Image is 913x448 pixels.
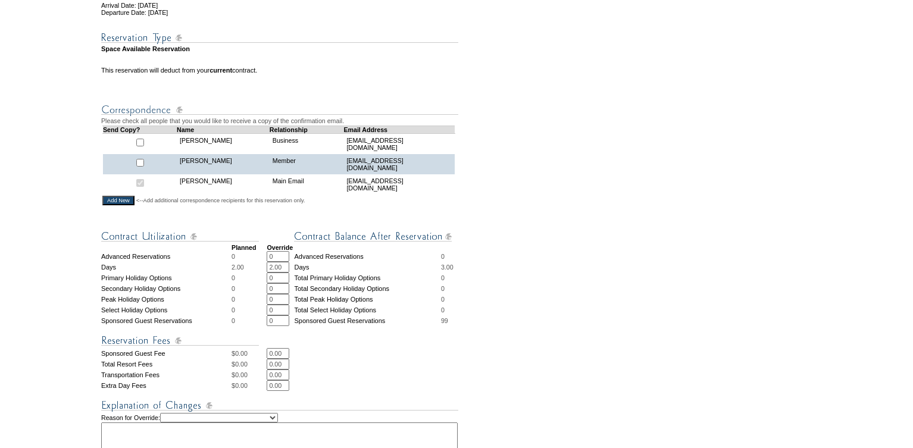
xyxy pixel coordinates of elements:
[294,283,440,294] td: Total Secondary Holiday Options
[232,296,235,303] span: 0
[232,306,235,314] span: 0
[294,272,440,283] td: Total Primary Holiday Options
[343,133,455,154] td: [EMAIL_ADDRESS][DOMAIN_NAME]
[101,117,344,124] span: Please check all people that you would like to receive a copy of the confirmation email.
[294,262,440,272] td: Days
[441,296,445,303] span: 0
[232,264,244,271] span: 2.00
[232,317,235,324] span: 0
[232,274,235,281] span: 0
[232,359,267,369] td: $
[101,348,232,359] td: Sponsored Guest Fee
[294,294,440,305] td: Total Peak Holiday Options
[294,315,440,326] td: Sponsored Guest Reservations
[343,154,455,174] td: [EMAIL_ADDRESS][DOMAIN_NAME]
[232,253,235,260] span: 0
[232,369,267,380] td: $
[343,174,455,195] td: [EMAIL_ADDRESS][DOMAIN_NAME]
[343,126,455,133] td: Email Address
[136,197,305,204] span: <--Add additional correspondence recipients for this reservation only.
[232,244,256,251] strong: Planned
[232,348,267,359] td: $
[177,126,270,133] td: Name
[101,45,460,52] td: Space Available Reservation
[101,359,232,369] td: Total Resort Fees
[103,126,177,133] td: Send Copy?
[101,315,232,326] td: Sponsored Guest Reservations
[101,272,232,283] td: Primary Holiday Options
[177,154,270,174] td: [PERSON_NAME]
[441,317,448,324] span: 99
[232,380,267,391] td: $
[101,30,458,45] img: Reservation Type
[232,285,235,292] span: 0
[101,294,232,305] td: Peak Holiday Options
[235,350,248,357] span: 0.00
[294,251,440,262] td: Advanced Reservations
[270,154,344,174] td: Member
[267,244,293,251] strong: Override
[101,251,232,262] td: Advanced Reservations
[102,196,135,205] input: Add New
[270,174,344,195] td: Main Email
[101,333,259,348] img: Reservation Fees
[101,229,259,244] img: Contract Utilization
[441,253,445,260] span: 0
[235,361,248,368] span: 0.00
[441,264,454,271] span: 3.00
[101,283,232,294] td: Secondary Holiday Options
[101,305,232,315] td: Select Holiday Options
[101,9,460,16] td: Departure Date: [DATE]
[441,274,445,281] span: 0
[101,67,460,74] td: This reservation will deduct from your contract.
[177,133,270,154] td: [PERSON_NAME]
[101,380,232,391] td: Extra Day Fees
[441,285,445,292] span: 0
[177,174,270,195] td: [PERSON_NAME]
[101,398,458,413] img: Explanation of Changes
[294,305,440,315] td: Total Select Holiday Options
[270,126,344,133] td: Relationship
[441,306,445,314] span: 0
[294,229,452,244] img: Contract Balance After Reservation
[235,371,248,378] span: 0.00
[210,67,232,74] b: current
[270,133,344,154] td: Business
[101,262,232,272] td: Days
[101,369,232,380] td: Transportation Fees
[235,382,248,389] span: 0.00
